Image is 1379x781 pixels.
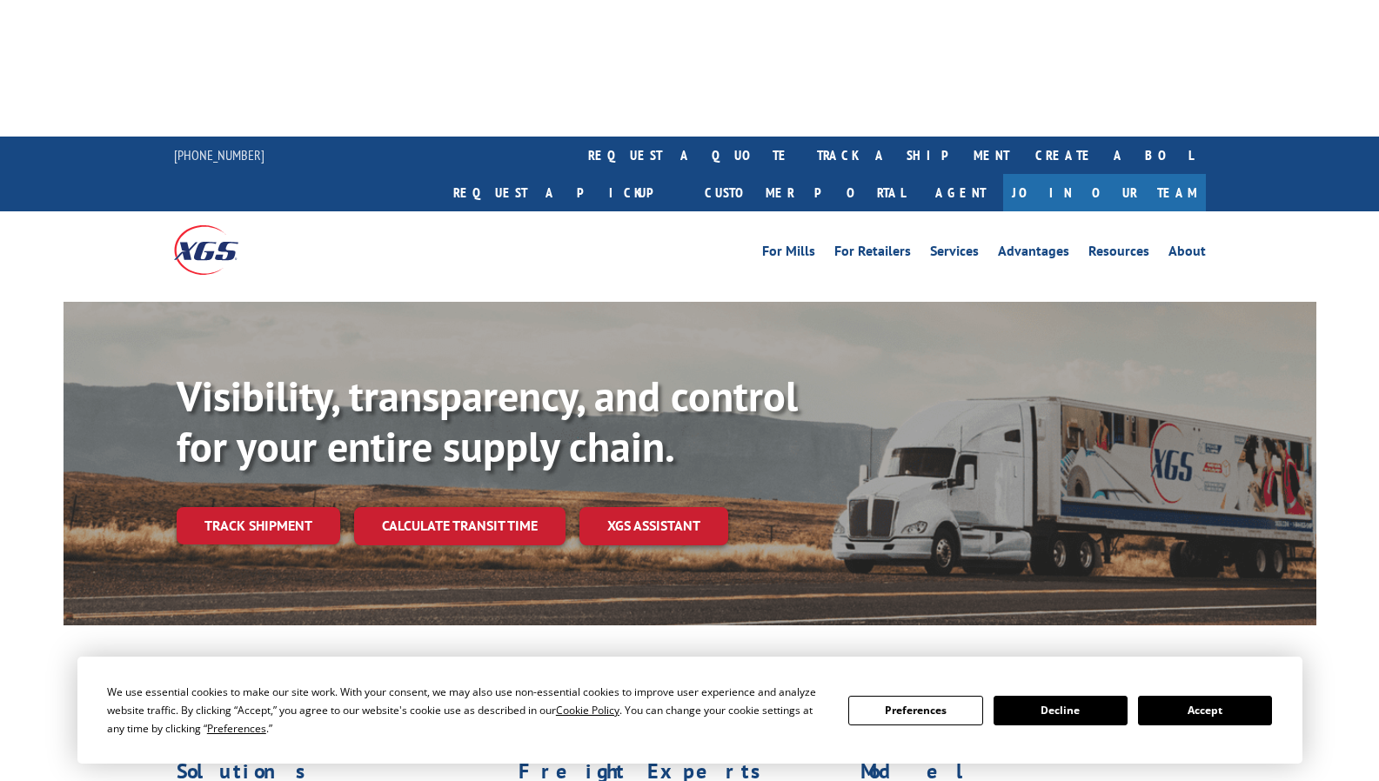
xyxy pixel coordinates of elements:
[440,174,692,211] a: Request a pickup
[1022,137,1206,174] a: Create a BOL
[762,244,815,264] a: For Mills
[174,146,264,164] a: [PHONE_NUMBER]
[77,657,1302,764] div: Cookie Consent Prompt
[556,703,619,718] span: Cookie Policy
[994,696,1128,725] button: Decline
[579,507,728,544] a: XGS ASSISTANT
[848,696,982,725] button: Preferences
[177,369,798,473] b: Visibility, transparency, and control for your entire supply chain.
[918,174,1003,211] a: Agent
[692,174,918,211] a: Customer Portal
[177,507,340,544] a: Track shipment
[1138,696,1272,725] button: Accept
[834,244,911,264] a: For Retailers
[354,507,566,544] a: Calculate transit time
[107,683,827,738] div: We use essential cookies to make our site work. With your consent, we may also use non-essential ...
[207,721,266,736] span: Preferences
[804,137,1022,174] a: track a shipment
[575,137,804,174] a: request a quote
[1003,174,1206,211] a: Join Our Team
[1168,244,1206,264] a: About
[998,244,1069,264] a: Advantages
[1088,244,1149,264] a: Resources
[930,244,979,264] a: Services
